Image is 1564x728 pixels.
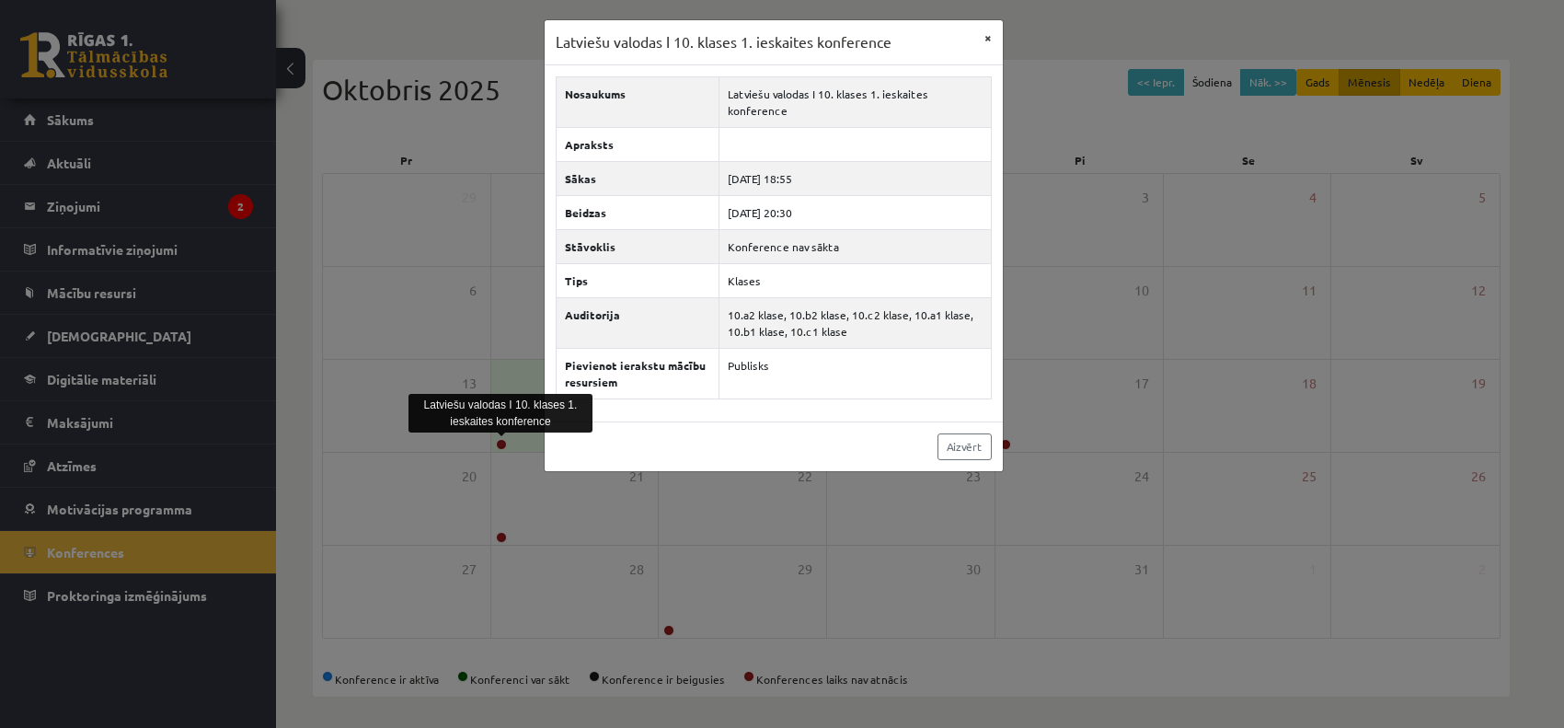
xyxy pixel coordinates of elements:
td: [DATE] 18:55 [719,161,991,195]
td: Publisks [719,348,991,399]
th: Sākas [556,161,719,195]
button: × [973,20,1003,55]
th: Stāvoklis [556,229,719,263]
h3: Latviešu valodas I 10. klases 1. ieskaites konference [556,31,891,53]
td: 10.a2 klase, 10.b2 klase, 10.c2 klase, 10.a1 klase, 10.b1 klase, 10.c1 klase [719,297,991,348]
div: Latviešu valodas I 10. klases 1. ieskaites konference [408,394,592,433]
th: Beidzas [556,195,719,229]
td: Klases [719,263,991,297]
a: Aizvērt [937,433,992,460]
td: Konference nav sākta [719,229,991,263]
td: [DATE] 20:30 [719,195,991,229]
td: Latviešu valodas I 10. klases 1. ieskaites konference [719,76,991,127]
th: Apraksts [556,127,719,161]
th: Auditorija [556,297,719,348]
th: Tips [556,263,719,297]
th: Pievienot ierakstu mācību resursiem [556,348,719,399]
th: Nosaukums [556,76,719,127]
